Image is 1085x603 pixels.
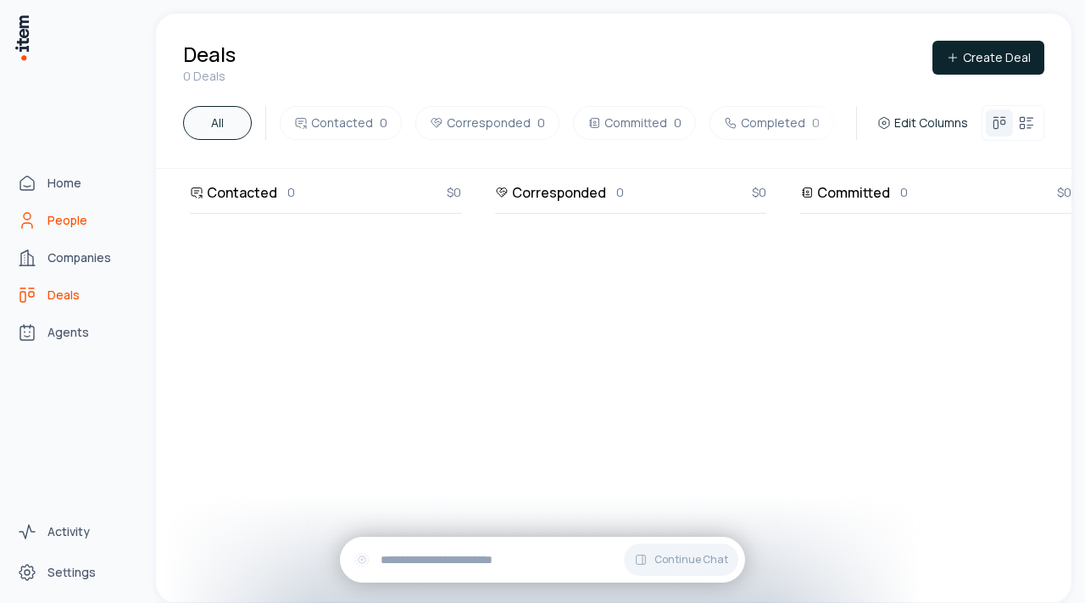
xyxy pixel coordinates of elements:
p: 0 [616,183,624,202]
div: Continue Chat [340,537,745,583]
h3: Committed [817,182,890,203]
a: People [10,204,139,237]
span: $0 [752,183,766,202]
span: Home [47,175,81,192]
span: $0 [447,183,461,202]
a: Companies [10,241,139,275]
a: Home [10,166,139,200]
span: Continue Chat [654,553,728,567]
button: Compensated [848,106,990,140]
span: 0 [537,114,545,131]
p: 0 Deals [183,68,236,85]
a: Activity [10,515,139,549]
button: Continue Chat [624,544,738,576]
a: Settings [10,556,139,589]
span: Settings [47,564,96,581]
span: People [47,212,87,229]
h3: Corresponded [512,182,606,203]
p: 0 [287,183,295,202]
a: Deals [10,278,139,312]
span: Deals [47,287,80,304]
button: Corresponded0 [415,106,559,140]
span: Edit Columns [894,114,968,131]
span: Agents [47,324,89,341]
h1: Deals [183,41,236,68]
button: Completed0 [709,106,834,140]
button: Edit Columns [871,111,975,135]
button: Committed0 [573,106,696,140]
span: $0 [1057,183,1071,202]
span: Companies [47,249,111,266]
img: Item Brain Logo [14,14,31,62]
button: All [183,106,252,140]
span: 0 [380,114,387,131]
button: Contacted0 [280,106,402,140]
span: 0 [674,114,682,131]
a: Agents [10,315,139,349]
span: Activity [47,523,90,540]
h3: Contacted [207,182,277,203]
button: Create Deal [932,41,1044,75]
span: 0 [812,114,820,131]
p: 0 [900,183,908,202]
